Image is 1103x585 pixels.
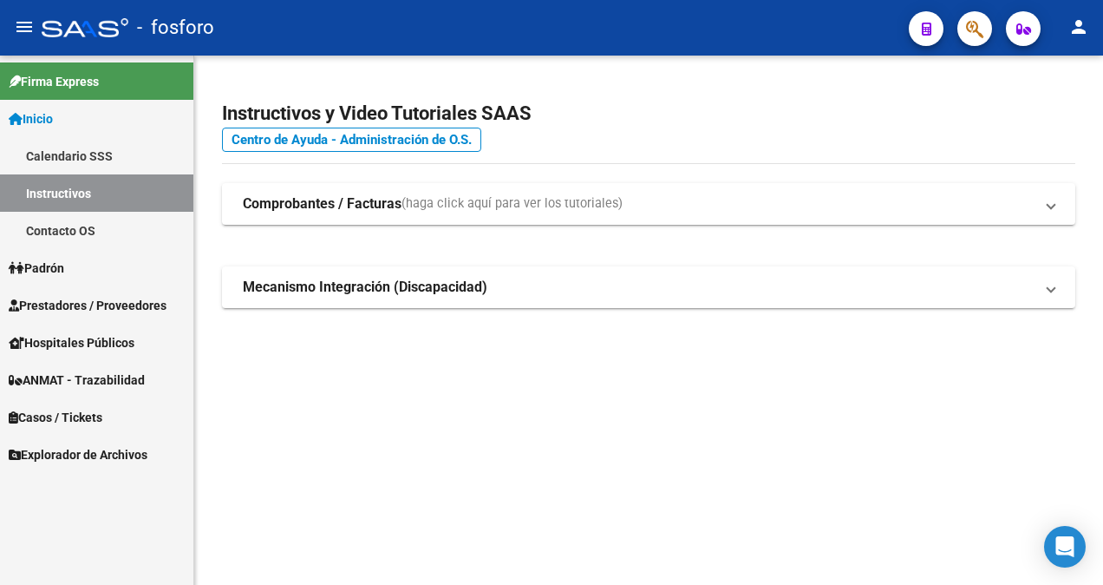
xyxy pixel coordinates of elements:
mat-expansion-panel-header: Comprobantes / Facturas(haga click aquí para ver los tutoriales) [222,183,1075,225]
span: - fosforo [137,9,214,47]
mat-icon: person [1068,16,1089,37]
span: Explorador de Archivos [9,445,147,464]
span: Padrón [9,259,64,278]
h2: Instructivos y Video Tutoriales SAAS [222,97,1075,130]
span: Prestadores / Proveedores [9,296,166,315]
span: ANMAT - Trazabilidad [9,371,145,390]
div: Open Intercom Messenger [1044,526,1086,568]
strong: Comprobantes / Facturas [243,194,401,214]
span: Hospitales Públicos [9,333,134,352]
strong: Mecanismo Integración (Discapacidad) [243,278,487,297]
span: (haga click aquí para ver los tutoriales) [401,194,623,214]
mat-icon: menu [14,16,35,37]
span: Firma Express [9,72,99,91]
span: Casos / Tickets [9,408,102,427]
a: Centro de Ayuda - Administración de O.S. [222,128,481,152]
span: Inicio [9,109,53,128]
mat-expansion-panel-header: Mecanismo Integración (Discapacidad) [222,266,1075,308]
